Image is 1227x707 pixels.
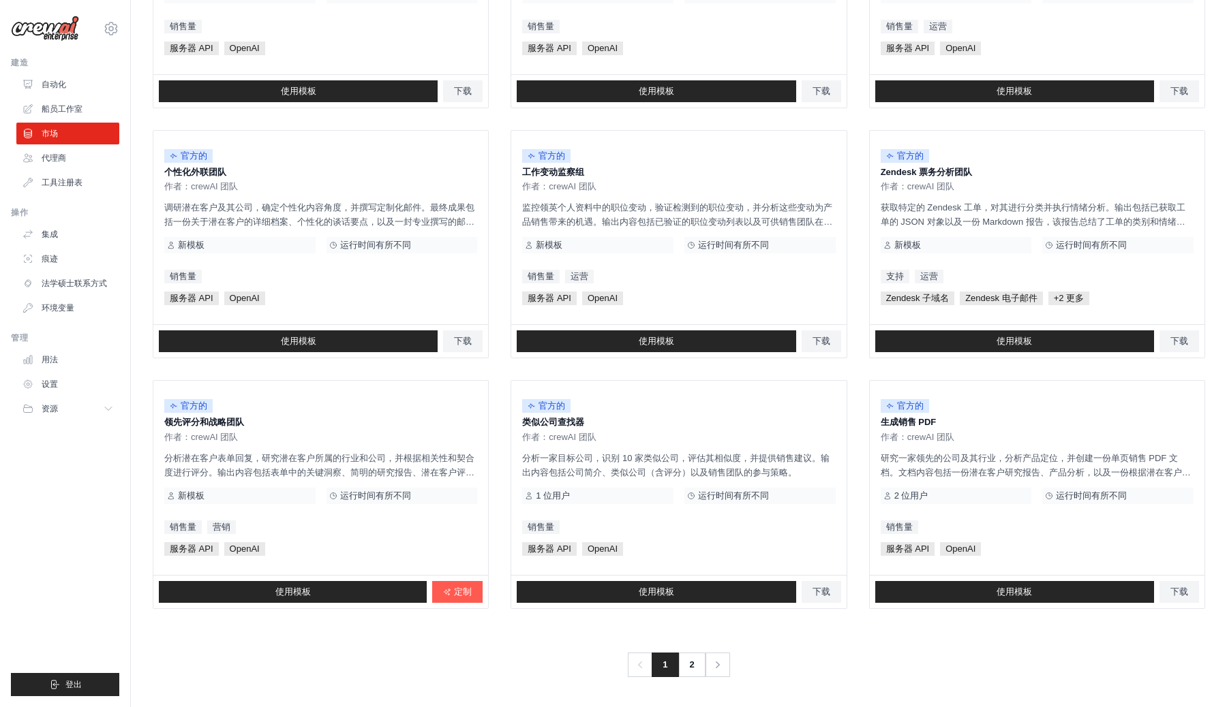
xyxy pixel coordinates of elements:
font: 痕迹 [42,254,58,264]
font: 使用模板 [639,586,674,597]
a: 下载 [802,330,841,352]
a: 销售量 [522,520,560,534]
nav: 分页 [628,653,729,677]
font: 操作 [11,208,28,217]
button: 资源 [16,398,119,420]
font: 新模板 [178,490,204,501]
font: OpenAI [588,43,618,53]
a: 下载 [1160,80,1199,102]
a: 自动化 [16,74,119,95]
font: 设置 [42,379,58,389]
font: 建造 [11,58,28,67]
a: 痕迹 [16,248,119,270]
img: 标识 [11,16,79,42]
font: OpenAI [230,544,260,554]
font: 使用模板 [997,86,1032,96]
font: 使用模板 [281,336,316,346]
a: 运营 [565,270,594,283]
font: Zendesk 子域名 [886,293,949,303]
a: 使用模板 [875,581,1154,603]
font: 服务器 API [528,43,571,53]
font: 使用模板 [997,336,1032,346]
font: 下载 [1170,586,1188,597]
font: OpenAI [945,544,975,554]
font: 销售量 [170,21,196,31]
a: 使用模板 [517,581,796,603]
font: 销售量 [528,21,554,31]
font: 使用模板 [639,336,674,346]
font: 资源 [42,404,58,413]
font: 工具注册表 [42,178,82,187]
font: 服务器 API [170,43,213,53]
font: 运营 [571,271,588,281]
font: 运行时间有所不同 [698,490,769,501]
font: 运行时间有所不同 [1056,240,1127,250]
font: OpenAI [588,544,618,554]
font: Zendesk 电子邮件 [965,293,1037,303]
font: 作者：crewAI 团队 [164,181,238,191]
font: 下载 [813,86,830,96]
font: 作者：crewAI 团队 [522,181,596,191]
a: 2 [678,653,706,677]
a: 下载 [802,80,841,102]
a: 销售量 [164,270,202,283]
font: 服务器 API [528,544,571,554]
a: 工具注册表 [16,172,119,193]
a: 销售量 [881,520,918,534]
font: 下载 [454,86,472,96]
font: 运营 [929,21,947,31]
font: 服务器 API [886,43,930,53]
font: 官方的 [539,151,565,161]
font: 销售量 [528,271,554,281]
font: 工作变动监察组 [522,167,584,177]
a: 销售量 [164,520,202,534]
font: 1 位用户 [536,490,570,501]
a: 使用模板 [517,330,796,352]
a: 使用模板 [159,581,427,603]
font: 服务器 API [170,293,213,303]
font: 下载 [1170,86,1188,96]
font: 新模板 [536,240,562,250]
font: 作者：crewAI 团队 [881,181,954,191]
font: 销售量 [170,271,196,281]
font: 新模板 [178,240,204,250]
font: 运行时间有所不同 [698,240,769,250]
a: 营销 [207,520,236,534]
a: 市场 [16,123,119,144]
font: 使用模板 [639,86,674,96]
font: OpenAI [945,43,975,53]
a: 集成 [16,223,119,245]
font: 运行时间有所不同 [340,490,411,501]
font: 船员工作室 [42,104,82,114]
font: 定制 [454,586,472,597]
font: 服务器 API [886,544,930,554]
a: 使用模板 [875,330,1154,352]
font: 调研潜在客户及其公司，确定个性化内容角度，并撰写定制化邮件。最终成果包括一份关于潜在客户的详细档案、个性化的谈话要点，以及一封专业撰写的邮件，能够有效地将潜在客户的需求与产品优势联系起来。 [164,202,474,241]
font: 获取特定的 Zendesk 工单，对其进行分类并执行情绪分析。输出包括已获取工单的 JSON 对象以及一份 Markdown 报告，该报告总结了工单的类别和情绪，或指示是否未找到工单。 [881,202,1185,241]
font: 官方的 [897,400,924,411]
a: 法学硕士联系方式 [16,272,119,294]
a: 销售量 [164,20,202,33]
font: 销售量 [528,522,554,532]
font: 个性化外联团队 [164,167,226,177]
font: 代理商 [42,153,66,163]
font: 销售量 [886,21,913,31]
font: Zendesk 票务分析团队 [881,167,972,177]
a: 下载 [443,330,483,352]
font: 用法 [42,355,58,364]
font: 服务器 API [528,293,571,303]
a: 销售量 [881,20,918,33]
font: 市场 [42,129,58,138]
font: 生成销售 PDF [881,417,937,427]
a: 使用模板 [159,330,438,352]
a: 下载 [1160,581,1199,603]
a: 运营 [915,270,943,283]
a: 下载 [1160,330,1199,352]
font: OpenAI [230,43,260,53]
font: 登出 [65,680,82,689]
font: 支持 [886,271,904,281]
font: OpenAI [588,293,618,303]
a: 环境变量 [16,297,119,319]
a: 代理商 [16,147,119,169]
font: 销售量 [886,522,913,532]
